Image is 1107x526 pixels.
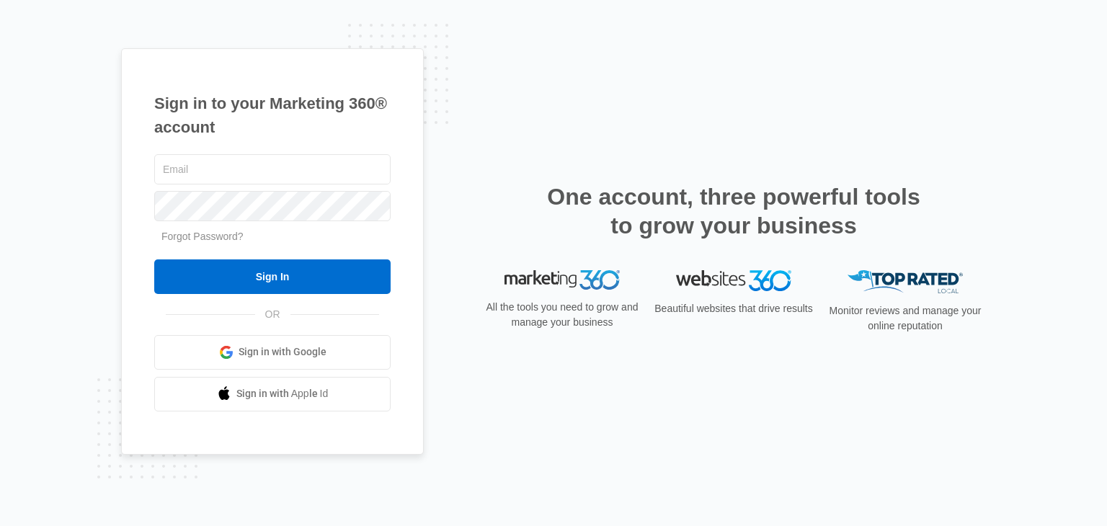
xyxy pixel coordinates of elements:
input: Email [154,154,391,184]
a: Forgot Password? [161,231,244,242]
span: OR [255,307,290,322]
p: Beautiful websites that drive results [653,301,814,316]
img: Top Rated Local [848,270,963,294]
a: Sign in with Apple Id [154,377,391,411]
span: Sign in with Apple Id [236,386,329,401]
span: Sign in with Google [239,344,326,360]
img: Websites 360 [676,270,791,291]
h2: One account, three powerful tools to grow your business [543,182,925,240]
p: All the tools you need to grow and manage your business [481,300,643,330]
input: Sign In [154,259,391,294]
p: Monitor reviews and manage your online reputation [824,303,986,334]
h1: Sign in to your Marketing 360® account [154,92,391,139]
img: Marketing 360 [504,270,620,290]
a: Sign in with Google [154,335,391,370]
